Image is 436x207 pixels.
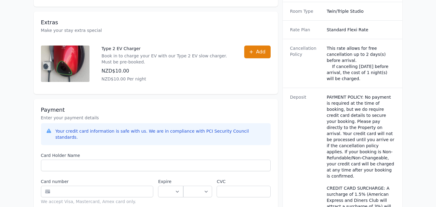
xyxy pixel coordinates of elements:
dt: Cancellation Policy [290,45,322,82]
h3: Extras [41,19,271,26]
label: Expire [158,178,183,185]
p: Make your stay extra special [41,27,271,33]
p: Enter your payment details [41,115,271,121]
div: Your credit card information is safe with us. We are in compliance with PCI Security Council stan... [56,128,266,140]
label: CVC [217,178,270,185]
dd: Twin/Triple Studio [327,8,395,14]
p: NZD$10.00 [102,67,232,75]
p: Book in to charge your EV with our Type 2 EV slow charger. Must be pre-booked. [102,53,232,65]
dt: Room Type [290,8,322,14]
img: Type 2 EV Charger [41,46,90,82]
span: Add [256,48,265,56]
label: Card number [41,178,154,185]
p: NZD$10.00 Per night [102,76,232,82]
label: . [183,178,212,185]
label: Card Holder Name [41,152,271,158]
button: Add [244,46,271,58]
dt: Rate Plan [290,27,322,33]
div: We accept Visa, Mastercard, Amex card only. [41,199,154,205]
p: Type 2 EV Charger [102,46,232,52]
h3: Payment [41,106,271,114]
dd: Standard Flexi Rate [327,27,395,33]
div: This rate allows for free cancellation up to 2 days(s) before arrival. If cancelling [DATE] befor... [327,45,395,82]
